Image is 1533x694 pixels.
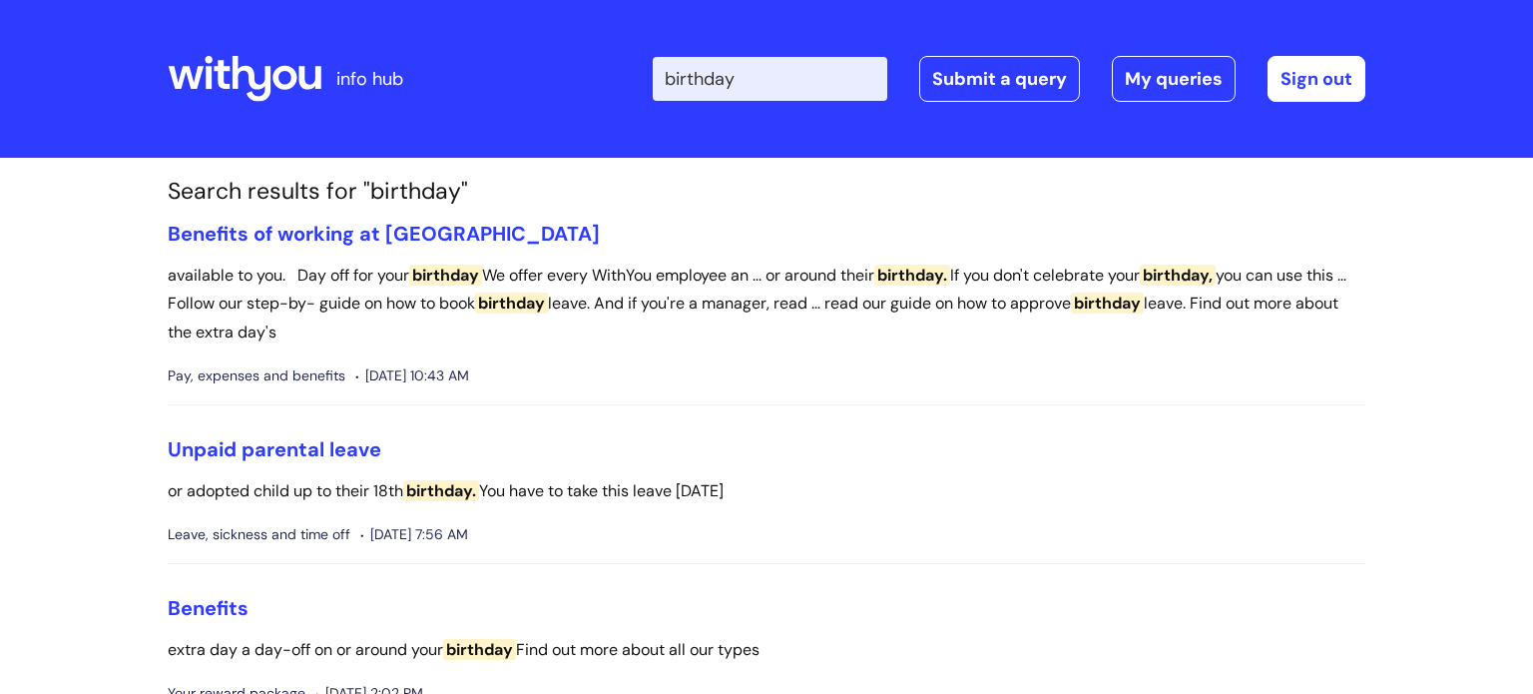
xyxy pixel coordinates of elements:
div: | - [653,56,1365,102]
span: birthday [409,265,482,286]
p: or adopted child up to their 18th You have to take this leave [DATE] [168,477,1365,506]
a: Benefits of working at [GEOGRAPHIC_DATA] [168,221,600,247]
a: Submit a query [919,56,1080,102]
a: Sign out [1268,56,1365,102]
span: birthday. [874,265,950,286]
a: My queries [1112,56,1236,102]
h1: Search results for "birthday" [168,178,1365,206]
span: Pay, expenses and benefits [168,363,345,388]
span: Leave, sickness and time off [168,522,350,547]
input: Search [653,57,887,101]
span: birthday [475,293,548,314]
span: [DATE] 10:43 AM [355,363,469,388]
p: info hub [336,63,403,95]
p: available to you. Day off for your We offer every WithYou employee an ... or around their If you ... [168,262,1365,347]
span: birthday. [403,480,479,501]
span: birthday, [1140,265,1216,286]
span: birthday [1071,293,1144,314]
p: extra day a day-off on or around your Find out more about all our types [168,636,1365,665]
span: birthday [443,639,516,660]
span: [DATE] 7:56 AM [360,522,468,547]
a: Unpaid parental leave [168,436,381,462]
a: Benefits [168,595,249,621]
